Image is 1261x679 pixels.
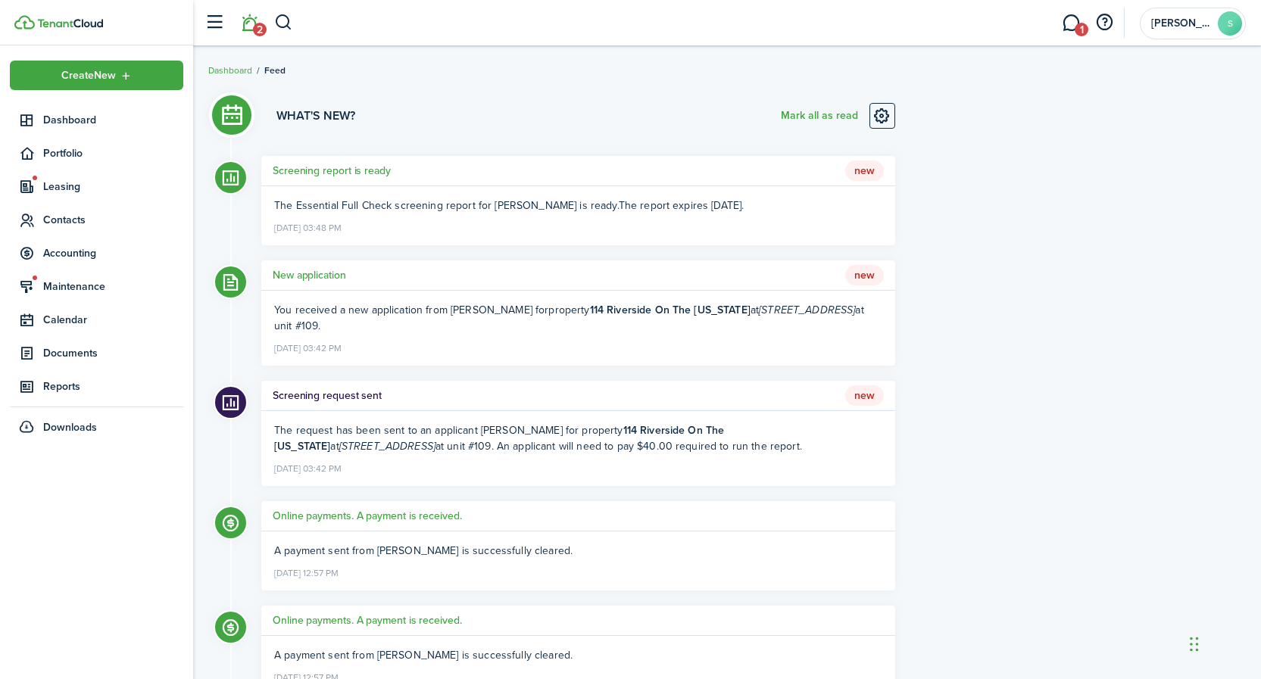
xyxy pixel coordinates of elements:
button: Open resource center [1091,10,1117,36]
span: Documents [43,345,183,361]
h5: Screening request sent [273,388,382,403]
b: 114 Riverside On The [US_STATE] [590,302,751,318]
time: [DATE] 03:42 PM [274,337,342,357]
span: Leasing [43,179,183,195]
span: Sharon [1151,18,1212,29]
span: A payment sent from [PERSON_NAME] is successfully cleared. [274,543,573,559]
button: Mark all as read [781,103,858,129]
span: 1 [1075,23,1088,36]
span: Accounting [43,245,183,261]
span: New [845,160,884,182]
span: Calendar [43,312,183,328]
time: [DATE] 12:57 PM [274,562,339,581]
time: [DATE] 03:48 PM [274,216,342,236]
span: Contacts [43,212,183,228]
img: TenantCloud [14,15,35,30]
button: Open sidebar [200,8,229,37]
time: [DATE] 03:42 PM [274,457,342,477]
span: Create New [61,70,116,81]
img: TenantCloud [37,19,103,28]
h5: Screening report is ready [273,163,391,179]
h5: Online payments. A payment is received. [273,508,462,524]
a: Dashboard [208,64,252,77]
span: New [845,265,884,286]
b: 114 Riverside On The [US_STATE] [274,422,724,454]
ng-component: The Essential Full Check screening report for [PERSON_NAME] is ready. The report expires [DATE]. [274,198,744,213]
div: Drag [1190,621,1199,667]
div: You received a new application from [PERSON_NAME] for . [274,302,882,334]
i: [STREET_ADDRESS] [339,438,435,454]
span: Downloads [43,419,97,435]
a: Dashboard [10,105,183,135]
button: Open menu [10,61,183,90]
span: A payment sent from [PERSON_NAME] is successfully cleared. [274,647,573,663]
avatar-text: S [1218,11,1242,36]
span: Maintenance [43,279,183,294]
h3: What's new? [276,107,355,125]
iframe: Chat Widget [1185,606,1261,679]
span: Portfolio [43,145,183,161]
span: property at at unit #109 [274,302,864,334]
span: The request has been sent to an applicant [PERSON_NAME] for property at at unit #109. An applican... [274,422,802,454]
span: Dashboard [43,112,183,128]
i: [STREET_ADDRESS] [759,302,855,318]
span: Feed [264,64,286,77]
a: Reports [10,372,183,401]
span: Reports [43,378,183,394]
button: Search [274,10,293,36]
h5: New application [273,267,346,283]
a: Messaging [1057,4,1085,42]
h5: Online payments. A payment is received. [273,612,462,628]
span: New [845,385,884,406]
